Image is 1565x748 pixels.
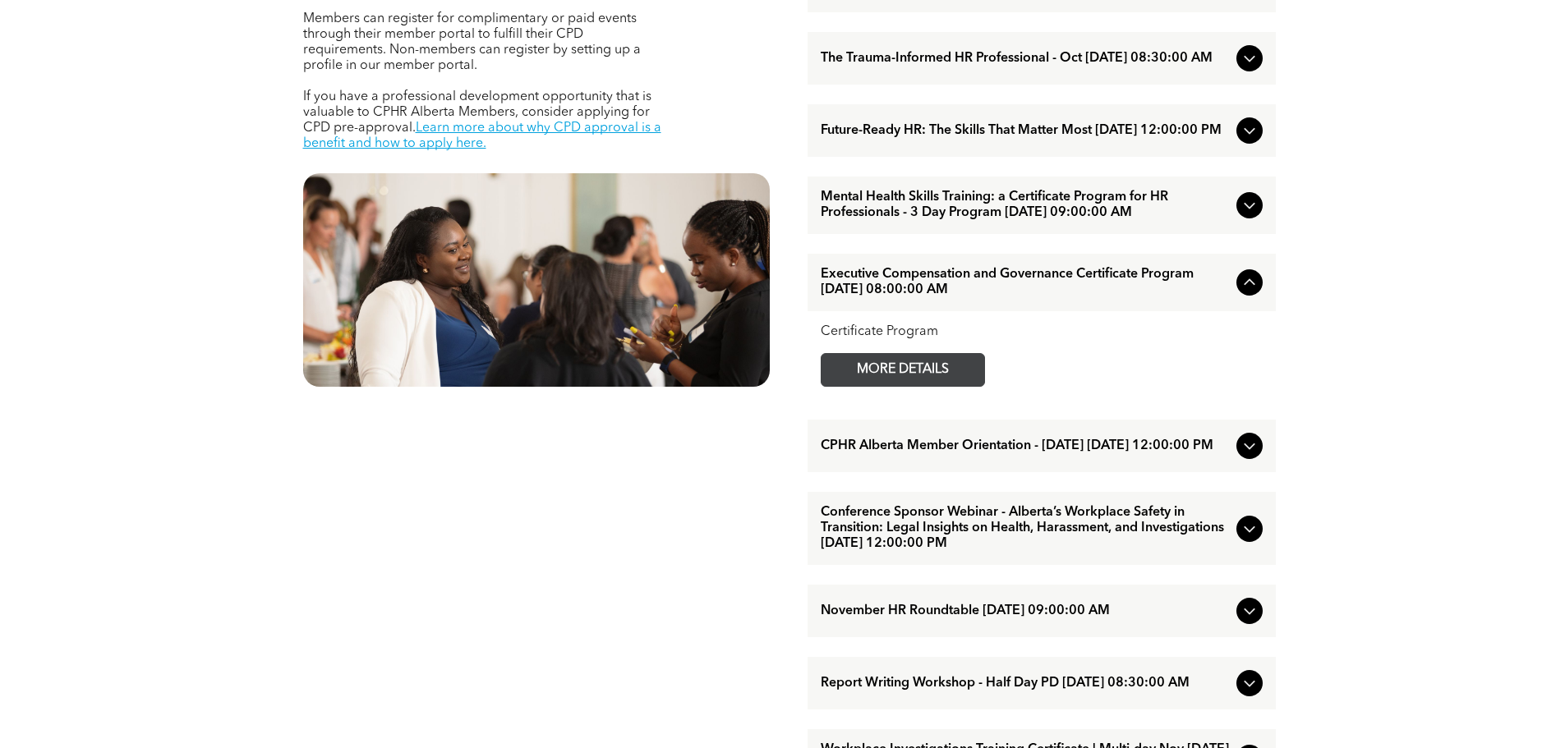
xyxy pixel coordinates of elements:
[821,190,1230,221] span: Mental Health Skills Training: a Certificate Program for HR Professionals - 3 Day Program [DATE] ...
[821,267,1230,298] span: Executive Compensation and Governance Certificate Program [DATE] 08:00:00 AM
[303,90,651,135] span: If you have a professional development opportunity that is valuable to CPHR Alberta Members, cons...
[821,505,1230,552] span: Conference Sponsor Webinar - Alberta’s Workplace Safety in Transition: Legal Insights on Health, ...
[821,603,1230,619] span: November HR Roundtable [DATE] 09:00:00 AM
[821,438,1230,454] span: CPHR Alberta Member Orientation - [DATE] [DATE] 12:00:00 PM
[838,354,968,386] span: MORE DETAILS
[821,324,1263,340] div: Certificate Program
[821,353,985,387] a: MORE DETAILS
[303,12,641,72] span: Members can register for complimentary or paid events through their member portal to fulfill thei...
[821,51,1230,67] span: The Trauma-Informed HR Professional - Oct [DATE] 08:30:00 AM
[821,123,1230,139] span: Future-Ready HR: The Skills That Matter Most [DATE] 12:00:00 PM
[821,676,1230,691] span: Report Writing Workshop - Half Day PD [DATE] 08:30:00 AM
[303,122,661,150] a: Learn more about why CPD approval is a benefit and how to apply here.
